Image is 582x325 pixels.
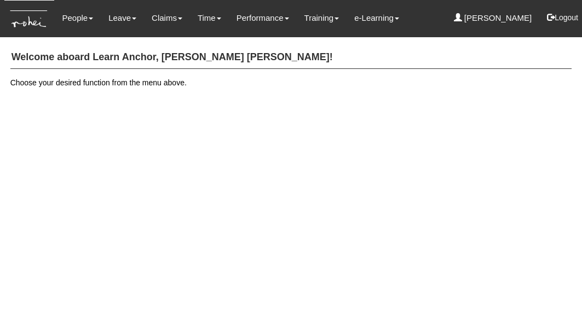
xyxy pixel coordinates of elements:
[354,5,399,31] a: e-Learning
[62,5,93,31] a: People
[10,77,572,88] p: Choose your desired function from the menu above.
[454,5,532,31] a: [PERSON_NAME]
[108,5,136,31] a: Leave
[304,5,339,31] a: Training
[237,5,289,31] a: Performance
[4,1,54,37] img: KTs7HI1dOZG7tu7pUkOpGGQAiEQAiEQAj0IhBB1wtXDg6BEAiBEAiBEAiB4RGIoBtemSRFIRACIRACIRACIdCLQARdL1w5OAR...
[198,5,221,31] a: Time
[152,5,182,31] a: Claims
[10,47,572,69] h4: Welcome aboard Learn Anchor, [PERSON_NAME] [PERSON_NAME]!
